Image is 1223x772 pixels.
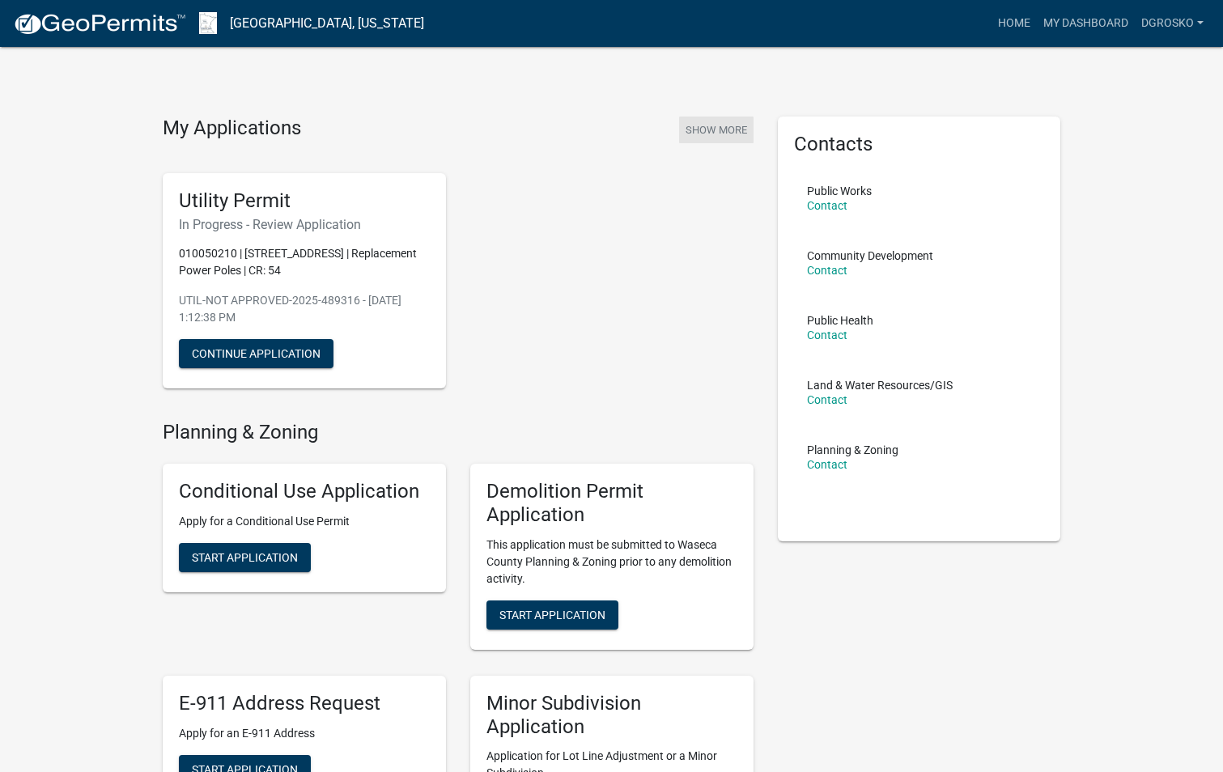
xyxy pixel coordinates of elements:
h6: In Progress - Review Application [179,217,430,232]
p: Apply for an E-911 Address [179,725,430,742]
a: My Dashboard [1037,8,1135,39]
h5: Utility Permit [179,189,430,213]
h4: My Applications [163,117,301,141]
a: Home [992,8,1037,39]
button: Start Application [486,600,618,630]
a: Contact [807,393,847,406]
span: Start Application [499,608,605,621]
a: [GEOGRAPHIC_DATA], [US_STATE] [230,10,424,37]
p: Land & Water Resources/GIS [807,380,953,391]
h5: Conditional Use Application [179,480,430,503]
a: Contact [807,199,847,212]
h5: E-911 Address Request [179,692,430,715]
h5: Demolition Permit Application [486,480,737,527]
p: This application must be submitted to Waseca County Planning & Zoning prior to any demolition act... [486,537,737,587]
button: Start Application [179,543,311,572]
a: Contact [807,458,847,471]
p: Apply for a Conditional Use Permit [179,513,430,530]
h4: Planning & Zoning [163,421,754,444]
a: Contact [807,329,847,341]
p: Planning & Zoning [807,444,898,456]
a: Contact [807,264,847,277]
p: Community Development [807,250,933,261]
p: UTIL-NOT APPROVED-2025-489316 - [DATE] 1:12:38 PM [179,292,430,326]
button: Show More [679,117,754,143]
h5: Minor Subdivision Application [486,692,737,739]
button: Continue Application [179,339,333,368]
img: Waseca County, Minnesota [199,12,217,34]
h5: Contacts [794,133,1045,156]
span: Start Application [192,551,298,564]
p: Public Health [807,315,873,326]
a: dgrosko [1135,8,1210,39]
p: Public Works [807,185,872,197]
p: 010050210 | [STREET_ADDRESS] | Replacement Power Poles | CR: 54 [179,245,430,279]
